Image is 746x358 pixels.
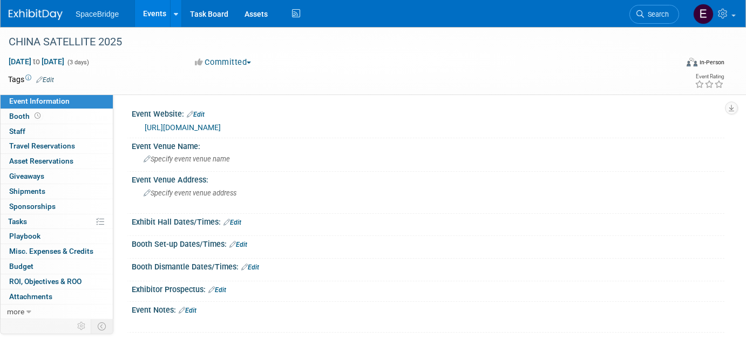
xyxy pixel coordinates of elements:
a: Edit [36,76,54,84]
span: (3 days) [66,59,89,66]
td: Tags [8,74,54,85]
a: Event Information [1,94,113,109]
span: Shipments [9,187,45,195]
div: Exhibit Hall Dates/Times: [132,214,724,228]
span: Sponsorships [9,202,56,211]
span: Booth [9,112,43,120]
span: Travel Reservations [9,141,75,150]
a: Travel Reservations [1,139,113,153]
span: Search [644,10,669,18]
span: Playbook [9,232,40,240]
a: Edit [223,219,241,226]
div: Exhibitor Prospectus: [132,281,724,295]
a: Tasks [1,214,113,229]
img: Format-Inperson.png [687,58,697,66]
span: Staff [9,127,25,136]
div: Event Format [619,56,724,72]
span: [DATE] [DATE] [8,57,65,66]
div: Booth Dismantle Dates/Times: [132,259,724,273]
a: Booth [1,109,113,124]
a: Staff [1,124,113,139]
div: Event Website: [132,106,724,120]
a: Budget [1,259,113,274]
span: Asset Reservations [9,157,73,165]
button: Committed [191,57,255,68]
span: ROI, Objectives & ROO [9,277,82,286]
a: ROI, Objectives & ROO [1,274,113,289]
div: Event Notes: [132,302,724,316]
a: Giveaways [1,169,113,184]
div: CHINA SATELLITE 2025 [5,32,663,52]
span: Booth not reserved yet [32,112,43,120]
a: Misc. Expenses & Credits [1,244,113,259]
div: Event Rating [695,74,724,79]
td: Personalize Event Tab Strip [72,319,91,333]
img: ExhibitDay [9,9,63,20]
span: SpaceBridge [76,10,119,18]
span: Specify event venue address [144,189,236,197]
span: Event Information [9,97,70,105]
a: Attachments [1,289,113,304]
span: Specify event venue name [144,155,230,163]
span: Budget [9,262,33,271]
span: more [7,307,24,316]
a: Edit [187,111,205,118]
div: Event Venue Name: [132,138,724,152]
a: Edit [208,286,226,294]
a: Asset Reservations [1,154,113,168]
a: Playbook [1,229,113,244]
span: Giveaways [9,172,44,180]
a: Edit [241,264,259,271]
div: Booth Set-up Dates/Times: [132,236,724,250]
span: Attachments [9,292,52,301]
a: [URL][DOMAIN_NAME] [145,123,221,132]
span: to [31,57,42,66]
a: more [1,305,113,319]
a: Sponsorships [1,199,113,214]
a: Edit [179,307,196,314]
a: Edit [229,241,247,248]
div: Event Venue Address: [132,172,724,185]
span: Misc. Expenses & Credits [9,247,93,255]
td: Toggle Event Tabs [91,319,113,333]
img: Elizabeth Gelerman [693,4,714,24]
div: In-Person [699,58,724,66]
a: Shipments [1,184,113,199]
a: Search [629,5,679,24]
span: Tasks [8,217,27,226]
